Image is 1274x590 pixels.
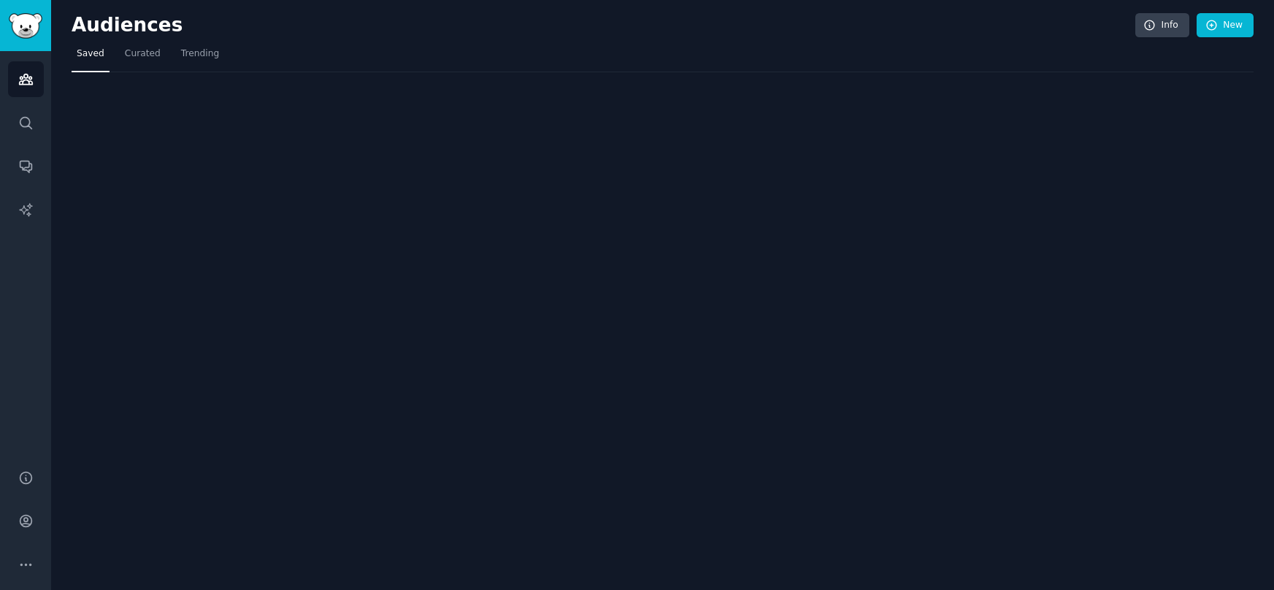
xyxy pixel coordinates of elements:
h2: Audiences [72,14,1135,37]
span: Curated [125,47,161,61]
span: Saved [77,47,104,61]
a: Curated [120,42,166,72]
a: New [1197,13,1254,38]
img: GummySearch logo [9,13,42,39]
a: Saved [72,42,110,72]
a: Trending [176,42,224,72]
a: Info [1135,13,1189,38]
span: Trending [181,47,219,61]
